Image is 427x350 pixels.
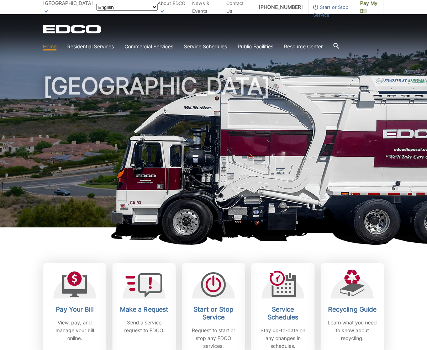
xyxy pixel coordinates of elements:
h2: Pay Your Bill [48,306,101,313]
h2: Service Schedules [257,306,309,321]
a: Residential Services [67,43,114,50]
h2: Start or Stop Service [187,306,240,321]
h1: [GEOGRAPHIC_DATA] [43,75,384,231]
p: Request to start or stop any EDCO services. [187,327,240,350]
p: Learn what you need to know about recycling. [326,319,379,342]
a: Public Facilities [238,43,273,50]
a: Resource Center [284,43,323,50]
select: Select a language [96,4,158,11]
p: Stay up-to-date on any changes in schedules. [257,327,309,350]
a: EDCD logo. Return to the homepage. [43,25,102,33]
h2: Make a Request [118,306,170,313]
p: View, pay, and manage your bill online. [48,319,101,342]
p: Send a service request to EDCO. [118,319,170,334]
a: Service Schedules [184,43,227,50]
a: Commercial Services [125,43,173,50]
a: Home [43,43,57,50]
h2: Recycling Guide [326,306,379,313]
